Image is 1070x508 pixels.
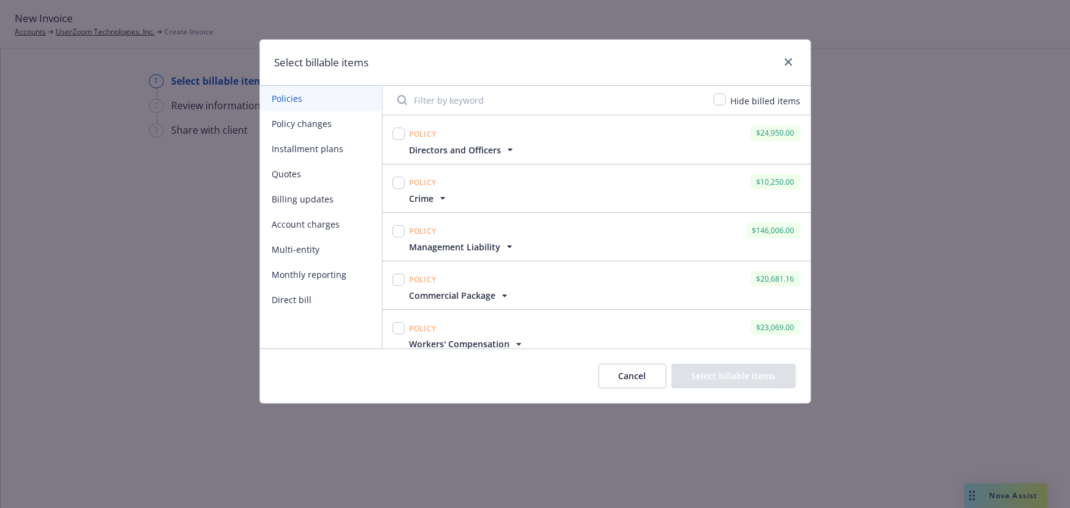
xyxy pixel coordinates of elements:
[410,144,502,156] span: Directors and Officers
[751,320,801,335] div: $23,069.00
[410,274,437,285] span: Policy
[260,161,382,187] button: Quotes
[390,88,706,112] input: Filter by keyword
[410,323,437,334] span: Policy
[598,364,667,388] button: Cancel
[275,55,369,71] h1: Select billable items
[410,241,501,253] span: Management Liability
[410,129,437,139] span: Policy
[260,86,382,111] button: Policies
[781,55,796,69] a: close
[260,262,382,287] button: Monthly reporting
[746,223,801,238] div: $146,006.00
[260,136,382,161] button: Installment plans
[731,95,801,107] span: Hide billed items
[410,192,434,205] span: Crime
[260,237,382,262] button: Multi-entity
[410,226,437,236] span: Policy
[260,212,382,237] button: Account charges
[410,192,449,205] button: Crime
[260,111,382,136] button: Policy changes
[260,187,382,212] button: Billing updates
[410,144,516,156] button: Directors and Officers
[751,174,801,190] div: $10,250.00
[751,125,801,140] div: $24,950.00
[260,287,382,312] button: Direct bill
[410,289,496,302] span: Commercial Package
[751,271,801,287] div: $20,681.16
[410,337,510,350] span: Workers' Compensation
[410,241,516,253] button: Management Liability
[410,289,511,302] button: Commercial Package
[410,177,437,188] span: Policy
[410,337,525,350] button: Workers' Compensation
